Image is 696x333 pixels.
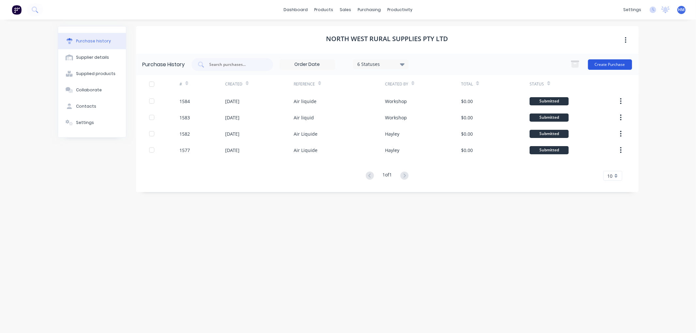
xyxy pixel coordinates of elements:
[225,98,240,105] div: [DATE]
[385,98,407,105] div: Workshop
[530,81,544,87] div: Status
[12,5,22,15] img: Factory
[58,114,126,131] button: Settings
[354,5,384,15] div: purchasing
[76,71,116,77] div: Supplied products
[357,61,404,68] div: 6 Statuses
[461,147,473,154] div: $0.00
[382,171,392,181] div: 1 of 1
[58,66,126,82] button: Supplied products
[58,82,126,98] button: Collaborate
[461,81,473,87] div: Total
[76,38,111,44] div: Purchase history
[58,98,126,114] button: Contacts
[588,59,632,70] button: Create Purchase
[179,81,182,87] div: #
[76,87,102,93] div: Collaborate
[294,130,317,137] div: Air Liquide
[179,130,190,137] div: 1582
[461,98,473,105] div: $0.00
[530,114,569,122] div: Submitted
[143,61,185,68] div: Purchase History
[461,130,473,137] div: $0.00
[530,130,569,138] div: Submitted
[225,81,242,87] div: Created
[461,114,473,121] div: $0.00
[385,147,399,154] div: Hayley
[179,147,190,154] div: 1577
[179,114,190,121] div: 1583
[58,49,126,66] button: Supplier details
[76,54,109,60] div: Supplier details
[336,5,354,15] div: sales
[326,35,448,43] h1: North West Rural Supplies Pty Ltd
[385,130,399,137] div: Hayley
[608,173,613,179] span: 10
[678,7,685,13] span: HM
[384,5,416,15] div: productivity
[294,147,317,154] div: Air Liquide
[294,98,317,105] div: Air liquide
[280,5,311,15] a: dashboard
[225,114,240,121] div: [DATE]
[530,97,569,105] div: Submitted
[76,120,94,126] div: Settings
[294,81,315,87] div: Reference
[76,103,96,109] div: Contacts
[311,5,336,15] div: products
[179,98,190,105] div: 1584
[385,81,408,87] div: Created By
[385,114,407,121] div: Workshop
[280,60,335,69] input: Order Date
[620,5,644,15] div: settings
[225,130,240,137] div: [DATE]
[209,61,263,68] input: Search purchases...
[530,146,569,154] div: Submitted
[58,33,126,49] button: Purchase history
[294,114,314,121] div: Air liquid
[225,147,240,154] div: [DATE]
